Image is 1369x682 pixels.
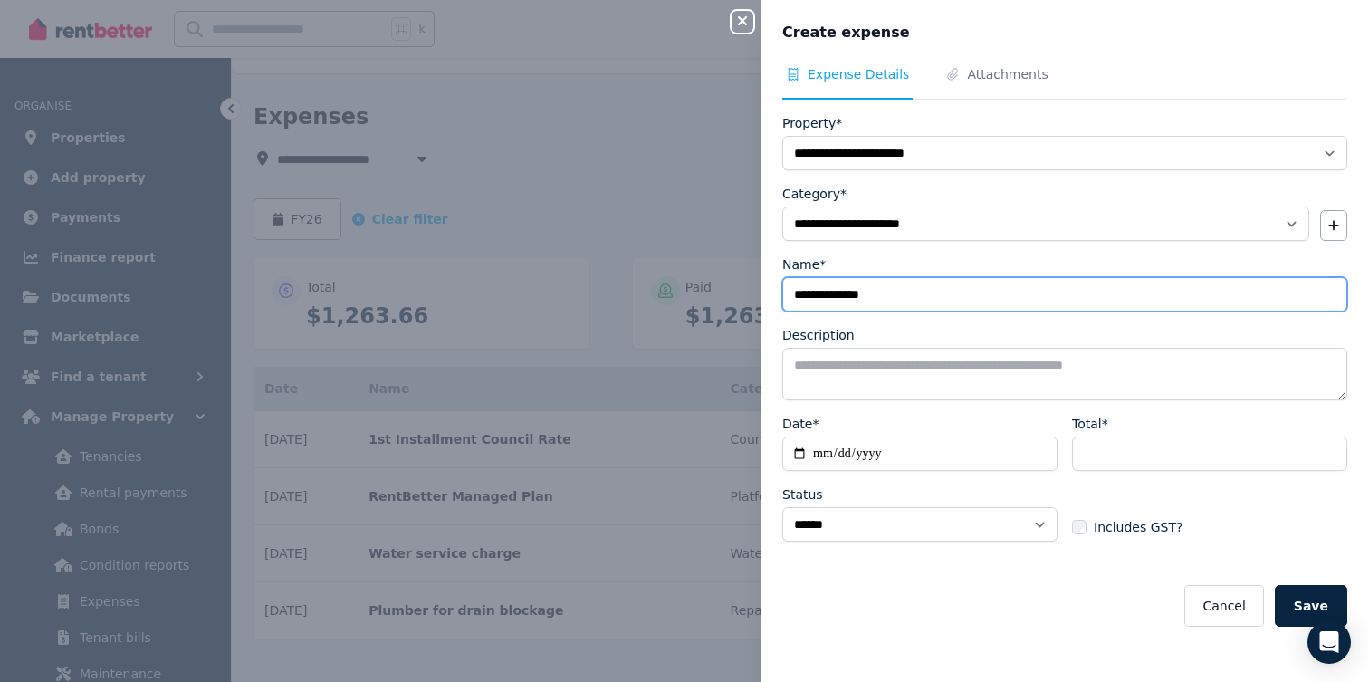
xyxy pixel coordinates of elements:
[782,326,855,344] label: Description
[782,255,826,274] label: Name*
[782,185,847,203] label: Category*
[782,22,910,43] span: Create expense
[1072,520,1087,534] input: Includes GST?
[782,415,819,433] label: Date*
[1184,585,1263,627] button: Cancel
[1307,620,1351,664] div: Open Intercom Messenger
[1072,415,1108,433] label: Total*
[782,65,1347,100] nav: Tabs
[782,114,842,132] label: Property*
[782,485,823,504] label: Status
[967,65,1048,83] span: Attachments
[808,65,909,83] span: Expense Details
[1275,585,1347,627] button: Save
[1094,518,1182,536] span: Includes GST?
